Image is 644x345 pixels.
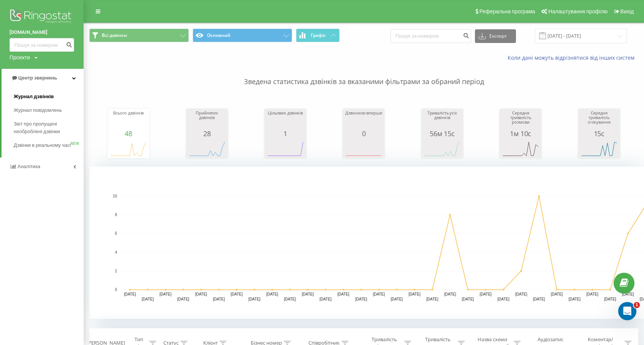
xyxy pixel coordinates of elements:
svg: A chart. [188,137,226,160]
text: 10 [113,194,117,198]
text: [DATE] [266,292,278,296]
text: [DATE] [426,297,438,301]
div: 28 [188,130,226,137]
text: [DATE] [355,297,367,301]
a: Журнал дзвінків [14,90,84,103]
p: Зведена статистика дзвінків за вказаними фільтрами за обраний період [89,62,638,87]
text: [DATE] [373,292,385,296]
span: Журнал повідомлень [14,107,62,114]
text: [DATE] [515,292,527,296]
div: Всього дзвінків [109,111,147,130]
text: [DATE] [231,292,243,296]
span: Вихід [620,8,634,14]
span: Аналiтика [17,164,40,169]
text: [DATE] [479,292,492,296]
div: Прийнятих дзвінків [188,111,226,130]
div: Дзвонили вперше [345,111,383,130]
button: Експорт [475,29,516,43]
input: Пошук за номером [391,29,471,43]
img: Ringostat logo [9,8,74,27]
text: [DATE] [551,292,563,296]
span: Дзвінки в реальному часі [14,141,71,149]
button: Всі дзвінки [89,29,189,42]
span: Налаштування профілю [548,8,608,14]
text: [DATE] [622,292,634,296]
input: Пошук за номером [9,38,74,52]
a: Звіт про пропущені необроблені дзвінки [14,117,84,138]
iframe: Intercom live chat [618,302,636,320]
span: Всі дзвінки [102,32,127,38]
span: 1 [634,302,640,308]
svg: A chart. [423,137,461,160]
svg: A chart. [266,137,304,160]
div: Проекти [9,54,30,61]
text: [DATE] [533,297,545,301]
text: [DATE] [248,297,261,301]
svg: A chart. [109,137,147,160]
a: Коли дані можуть відрізнятися вiд інших систем [508,54,638,61]
svg: A chart. [580,137,618,160]
text: [DATE] [142,297,154,301]
div: 15с [580,130,618,137]
text: [DATE] [391,297,403,301]
text: 8 [115,213,117,217]
div: Середня тривалість розмови [502,111,540,130]
text: [DATE] [408,292,421,296]
span: Журнал дзвінків [14,93,54,100]
text: [DATE] [284,297,296,301]
a: Центр звернень [2,69,84,87]
text: 4 [115,250,117,254]
div: 1м 10с [502,130,540,137]
text: [DATE] [444,292,456,296]
text: [DATE] [604,297,616,301]
span: Графік [311,33,326,38]
text: 2 [115,269,117,273]
text: [DATE] [124,292,136,296]
a: Журнал повідомлень [14,103,84,117]
div: 1 [266,130,304,137]
span: Реферальна програма [479,8,535,14]
button: Графік [296,29,340,42]
div: Тривалість усіх дзвінків [423,111,461,130]
text: [DATE] [462,297,474,301]
text: 0 [115,288,117,292]
text: [DATE] [213,297,225,301]
span: Звіт про пропущені необроблені дзвінки [14,120,80,135]
div: 0 [345,130,383,137]
span: Центр звернень [18,75,57,81]
text: [DATE] [337,292,350,296]
text: [DATE] [320,297,332,301]
text: [DATE] [195,292,207,296]
svg: A chart. [345,137,383,160]
text: 6 [115,232,117,236]
div: 56м 15с [423,130,461,137]
text: [DATE] [160,292,172,296]
text: [DATE] [302,292,314,296]
button: Основний [193,29,292,42]
a: [DOMAIN_NAME] [9,29,74,36]
text: [DATE] [586,292,598,296]
div: Середня тривалість очікування [580,111,618,130]
a: Дзвінки в реальному часіNEW [14,138,84,152]
svg: A chart. [502,137,540,160]
text: [DATE] [177,297,190,301]
div: 48 [109,130,147,137]
text: [DATE] [497,297,510,301]
div: Цільових дзвінків [266,111,304,130]
text: [DATE] [568,297,581,301]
